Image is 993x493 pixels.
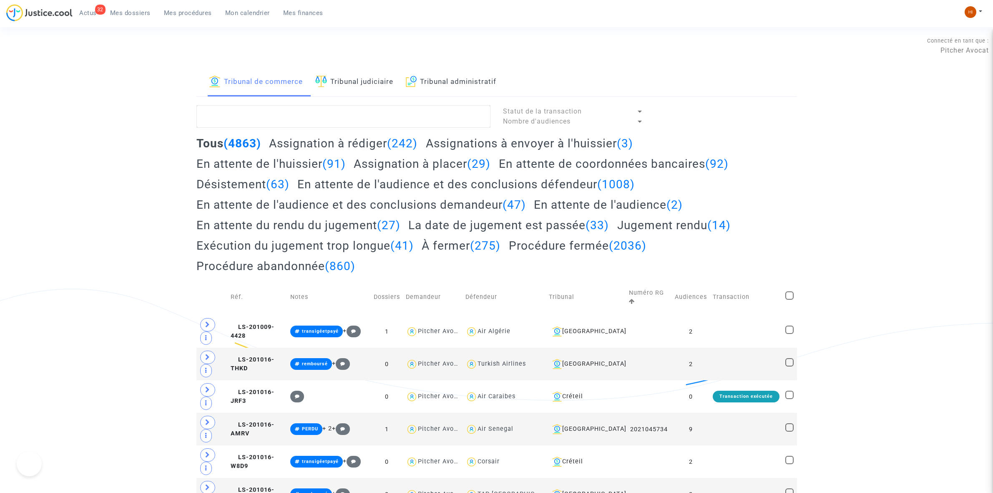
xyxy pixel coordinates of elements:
[406,358,418,370] img: icon-user.svg
[672,445,710,478] td: 2
[390,239,414,253] span: (41)
[387,137,417,150] span: (242)
[710,279,782,315] td: Transaction
[552,326,562,336] img: icon-banque.svg
[503,117,571,125] span: Nombre d'audiences
[196,157,346,171] h2: En attente de l'huissier
[315,68,393,96] a: Tribunal judiciaire
[302,426,318,432] span: PERDU
[418,458,464,465] div: Pitcher Avocat
[465,358,478,370] img: icon-user.svg
[196,238,414,253] h2: Exécution du jugement trop longue
[465,326,478,338] img: icon-user.svg
[478,328,510,335] div: Air Algérie
[371,279,403,315] td: Dossiers
[626,413,672,445] td: 2021045734
[549,359,623,369] div: [GEOGRAPHIC_DATA]
[371,413,403,445] td: 1
[283,9,323,17] span: Mes finances
[626,279,672,315] td: Numéro RG
[343,327,361,334] span: +
[225,9,270,17] span: Mon calendrier
[269,136,417,151] h2: Assignation à rédiger
[672,279,710,315] td: Audiences
[463,279,546,315] td: Défendeur
[418,360,464,367] div: Pitcher Avocat
[371,445,403,478] td: 0
[478,393,515,400] div: Air Caraibes
[164,9,212,17] span: Mes procédures
[209,76,221,87] img: icon-banque.svg
[552,392,562,402] img: icon-banque.svg
[586,218,609,232] span: (33)
[418,328,464,335] div: Pitcher Avocat
[549,457,623,467] div: Créteil
[549,392,623,402] div: Créteil
[713,391,779,402] div: Transaction exécutée
[266,177,289,191] span: (63)
[705,157,729,171] span: (92)
[465,391,478,403] img: icon-user.svg
[617,137,633,150] span: (3)
[707,218,731,232] span: (14)
[231,454,274,470] span: LS-201016-W8D9
[552,457,562,467] img: icon-banque.svg
[95,5,106,15] div: 32
[549,424,623,434] div: [GEOGRAPHIC_DATA]
[478,360,526,367] div: Turkish Airlines
[426,136,633,151] h2: Assignations à envoyer à l'huissier
[377,218,400,232] span: (27)
[470,239,500,253] span: (275)
[534,197,683,212] h2: En attente de l'audience
[552,359,562,369] img: icon-banque.svg
[609,239,646,253] span: (2036)
[499,157,729,171] h2: En attente de coordonnées bancaires
[302,459,339,464] span: transigéetpayé
[406,68,497,96] a: Tribunal administratif
[231,389,274,405] span: LS-201016-JRF3
[196,197,526,212] h2: En attente de l'audience et des conclusions demandeur
[666,198,683,212] span: (2)
[965,6,976,18] img: fc99b196863ffcca57bb8fe2645aafd9
[503,198,526,212] span: (47)
[228,279,287,315] td: Réf.
[408,218,609,233] h2: La date de jugement est passée
[549,326,623,336] div: [GEOGRAPHIC_DATA]
[325,259,355,273] span: (860)
[196,177,289,192] h2: Désistement
[231,324,274,340] span: LS-201009-4428
[617,218,731,233] h2: Jugement rendu
[110,9,151,17] span: Mes dossiers
[406,76,417,87] img: icon-archive.svg
[315,76,327,87] img: icon-faciliter-sm.svg
[322,425,332,432] span: + 2
[465,423,478,435] img: icon-user.svg
[371,348,403,380] td: 0
[422,238,500,253] h2: À fermer
[672,315,710,348] td: 2
[509,238,646,253] h2: Procédure fermée
[503,107,582,115] span: Statut de la transaction
[219,7,277,19] a: Mon calendrier
[467,157,490,171] span: (29)
[478,425,513,432] div: Air Senegal
[302,361,328,367] span: remboursé
[406,326,418,338] img: icon-user.svg
[287,279,371,315] td: Notes
[465,456,478,468] img: icon-user.svg
[79,9,97,17] span: Actus
[403,279,463,315] td: Demandeur
[302,329,339,334] span: transigéetpayé
[546,279,626,315] td: Tribunal
[332,360,350,367] span: +
[418,393,464,400] div: Pitcher Avocat
[157,7,219,19] a: Mes procédures
[277,7,330,19] a: Mes finances
[297,177,635,192] h2: En attente de l'audience et des conclusions défendeur
[196,218,400,233] h2: En attente du rendu du jugement
[224,137,261,150] span: (4863)
[209,68,303,96] a: Tribunal de commerce
[672,413,710,445] td: 9
[552,424,562,434] img: icon-banque.svg
[196,136,261,151] h2: Tous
